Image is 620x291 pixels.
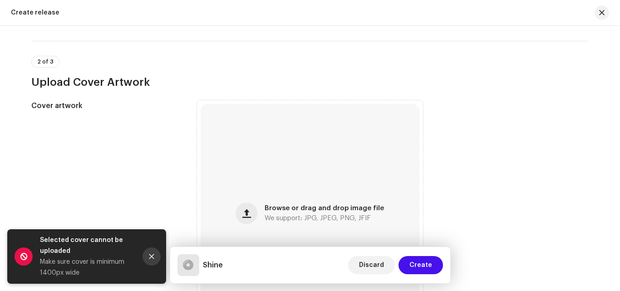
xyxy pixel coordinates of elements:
span: Create [409,256,432,274]
span: We support: JPG, JPEG, PNG, JFIF [265,215,371,222]
span: Browse or drag and drop image file [265,205,384,212]
button: Close [143,247,161,266]
h5: Cover artwork [31,100,182,111]
div: Selected cover cannot be uploaded [40,235,135,256]
div: Make sure cover is minimum 1400px wide [40,256,135,278]
button: Create [399,256,443,274]
h5: Shine [203,260,223,271]
button: Discard [348,256,395,274]
h3: Upload Cover Artwork [31,75,589,89]
span: Discard [359,256,384,274]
